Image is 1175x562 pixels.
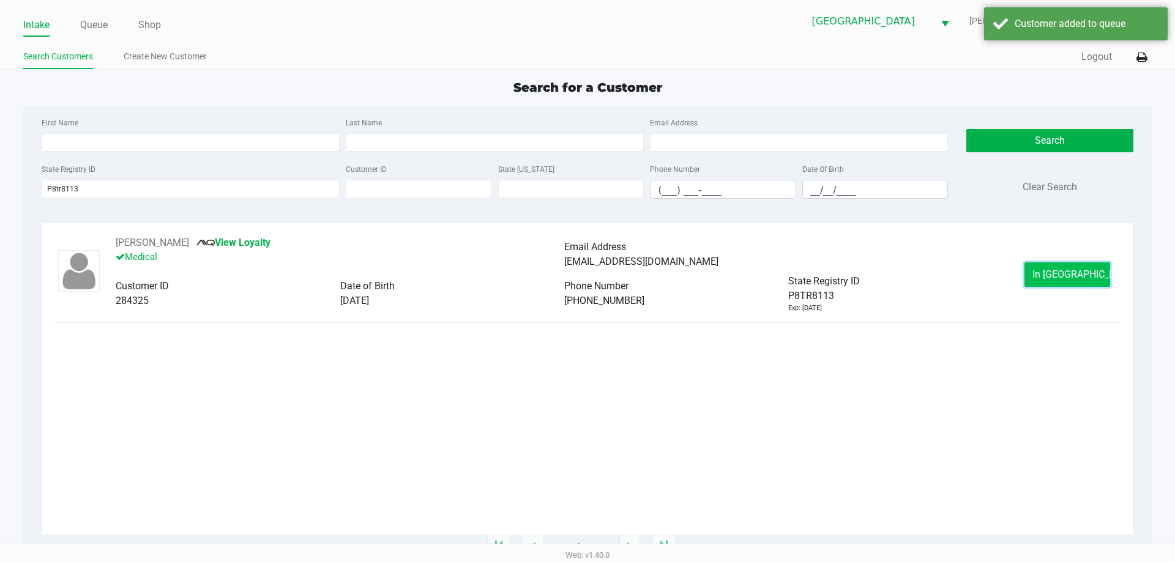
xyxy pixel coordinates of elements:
[812,14,926,29] span: [GEOGRAPHIC_DATA]
[23,49,93,64] a: Search Customers
[556,541,607,553] span: 1 - 1 of 1 items
[564,241,626,253] span: Email Address
[564,295,644,306] span: [PHONE_NUMBER]
[124,49,207,64] a: Create New Customer
[80,17,108,34] a: Queue
[802,180,949,199] kendo-maskedtextbox: Format: MM/DD/YYYY
[788,289,834,303] span: P8TR8113
[498,164,554,175] label: State [US_STATE]
[651,180,796,199] input: Format: (999) 999-9999
[619,534,640,559] app-submit-button: Next
[802,164,844,175] label: Date Of Birth
[138,17,161,34] a: Shop
[523,534,543,559] app-submit-button: Previous
[116,235,189,250] button: See customer info
[116,295,149,306] span: 284325
[340,295,369,306] span: [DATE]
[969,15,1086,28] span: [PERSON_NAME]-MAAN
[565,550,610,560] span: Web: v1.40.0
[652,534,676,559] app-submit-button: Move to last page
[1015,17,1158,31] div: Customer added to queue
[487,534,510,559] app-submit-button: Move to first page
[196,237,270,248] a: View Loyalty
[933,7,957,35] button: Select
[42,117,78,128] label: First Name
[346,164,387,175] label: Customer ID
[1081,50,1112,64] button: Logout
[116,250,564,264] p: Medical
[966,129,1133,152] button: Search
[1024,262,1110,287] button: In [GEOGRAPHIC_DATA]
[23,17,50,34] a: Intake
[803,180,948,199] input: Format: MM/DD/YYYY
[116,280,169,292] span: Customer ID
[513,80,662,95] span: Search for a Customer
[650,180,796,199] kendo-maskedtextbox: Format: (999) 999-9999
[1032,268,1135,280] span: In [GEOGRAPHIC_DATA]
[564,280,629,292] span: Phone Number
[346,117,382,128] label: Last Name
[788,303,822,314] div: Exp: [DATE]
[788,275,860,287] span: State Registry ID
[650,117,698,128] label: Email Address
[340,280,395,292] span: Date of Birth
[650,164,700,175] label: Phone Number
[564,256,718,267] span: [EMAIL_ADDRESS][DOMAIN_NAME]
[42,164,95,175] label: State Registry ID
[1023,180,1077,194] button: Clear Search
